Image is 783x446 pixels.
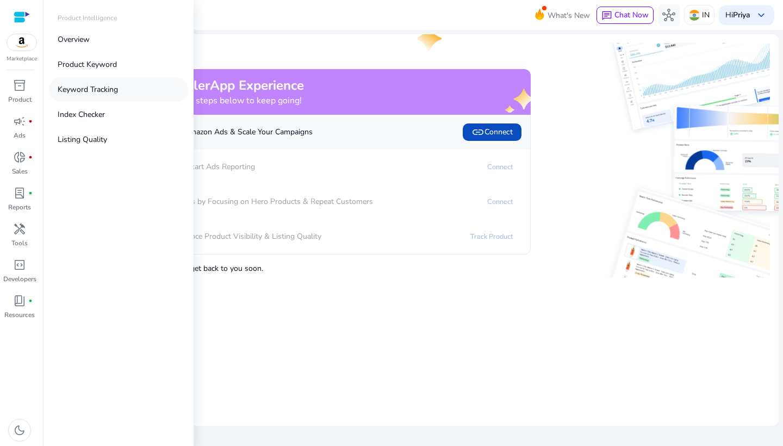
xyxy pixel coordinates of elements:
[418,26,444,52] img: one-star.svg
[471,126,513,139] span: Connect
[4,310,35,320] p: Resources
[13,79,26,92] span: inventory_2
[7,55,37,63] p: Marketplace
[689,10,700,21] img: in.svg
[14,131,26,140] p: Ads
[725,11,750,19] p: Hi
[13,294,26,307] span: book_4
[13,151,26,164] span: donut_small
[13,424,26,437] span: dark_mode
[614,10,649,20] span: Chat Now
[58,59,117,70] p: Product Keyword
[548,6,590,25] span: What's New
[70,258,531,274] p: , and we'll get back to you soon.
[98,196,373,207] p: Boost Sales by Focusing on Hero Products & Repeat Customers
[702,5,710,24] p: IN
[58,13,117,23] p: Product Intelligence
[11,238,28,248] p: Tools
[13,115,26,128] span: campaign
[12,166,28,176] p: Sales
[58,84,118,95] p: Keyword Tracking
[596,7,654,24] button: chatChat Now
[28,299,33,303] span: fiber_manual_record
[662,9,675,22] span: hub
[98,126,313,138] p: Automate Amazon Ads & Scale Your Campaigns
[8,202,31,212] p: Reports
[28,191,33,195] span: fiber_manual_record
[478,193,521,210] a: Connect
[7,34,36,51] img: amazon.svg
[463,123,521,141] button: linkConnect
[98,231,321,242] p: Enhance Product Visibility & Listing Quality
[658,4,680,26] button: hub
[58,134,107,145] p: Listing Quality
[13,187,26,200] span: lab_profile
[28,119,33,123] span: fiber_manual_record
[733,10,750,20] b: Priya
[478,158,521,176] a: Connect
[3,274,36,284] p: Developers
[8,95,32,104] p: Product
[471,126,484,139] span: link
[755,9,768,22] span: keyboard_arrow_down
[58,34,90,45] p: Overview
[601,10,612,21] span: chat
[13,222,26,236] span: handyman
[13,258,26,271] span: code_blocks
[462,228,521,245] a: Track Product
[28,155,33,159] span: fiber_manual_record
[58,109,105,120] p: Index Checker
